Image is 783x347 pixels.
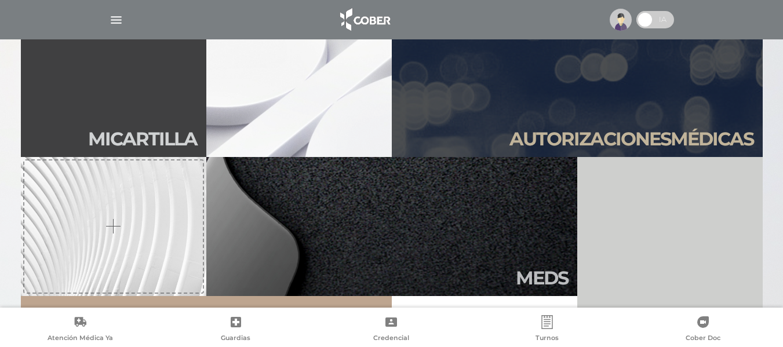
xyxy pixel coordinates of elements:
[373,334,409,344] span: Credencial
[516,267,568,289] h2: Meds
[221,334,250,344] span: Guardias
[206,157,577,296] a: Meds
[334,6,395,34] img: logo_cober_home-white.png
[536,334,559,344] span: Turnos
[21,18,206,157] a: Micartilla
[625,315,781,345] a: Cober Doc
[158,315,314,345] a: Guardias
[509,128,753,150] h2: Autori zaciones médicas
[686,334,720,344] span: Cober Doc
[2,315,158,345] a: Atención Médica Ya
[314,315,469,345] a: Credencial
[392,18,763,157] a: Autorizacionesmédicas
[610,9,632,31] img: profile-placeholder.svg
[469,315,625,345] a: Turnos
[88,128,197,150] h2: Mi car tilla
[48,334,113,344] span: Atención Médica Ya
[109,13,123,27] img: Cober_menu-lines-white.svg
